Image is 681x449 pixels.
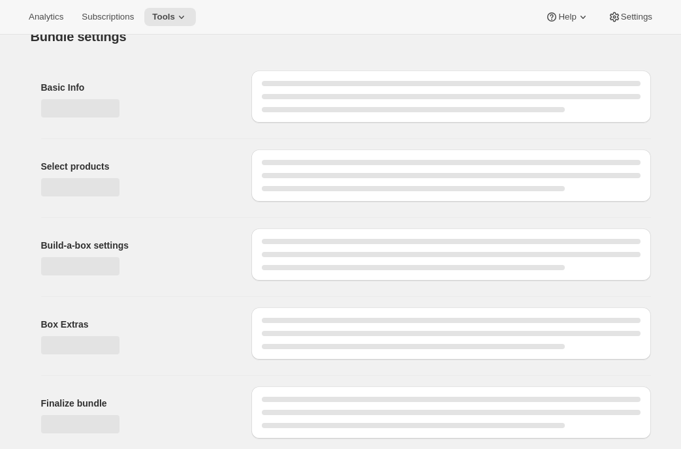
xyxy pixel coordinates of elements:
h2: Finalize bundle [41,397,230,410]
h2: Basic Info [41,81,230,94]
span: Settings [621,12,652,22]
span: Help [558,12,576,22]
button: Help [537,8,597,26]
h2: Build-a-box settings [41,239,230,252]
button: Settings [600,8,660,26]
h2: Select products [41,160,230,173]
button: Tools [144,8,196,26]
span: Analytics [29,12,63,22]
button: Analytics [21,8,71,26]
h2: Box Extras [41,318,230,331]
button: Subscriptions [74,8,142,26]
div: Page loading [15,13,667,449]
span: Tools [152,12,175,22]
span: Subscriptions [82,12,134,22]
h1: Bundle settings [31,29,127,44]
